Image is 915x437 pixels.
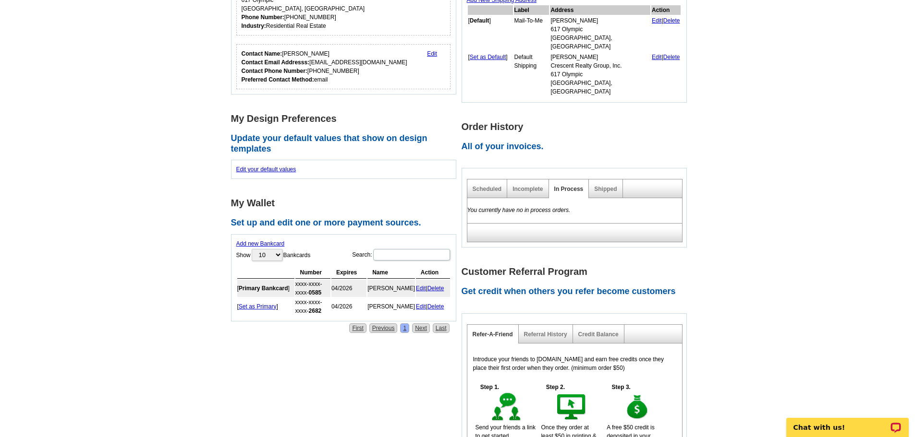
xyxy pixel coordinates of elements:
[242,76,314,83] strong: Preferred Contact Method:
[473,331,513,338] a: Refer-A-Friend
[651,16,681,51] td: |
[239,303,277,310] a: Set as Primary
[352,248,451,261] label: Search:
[470,17,489,24] b: Default
[468,52,513,96] td: [ ]
[236,248,311,262] label: Show Bankcards
[242,14,284,21] strong: Phone Number:
[467,207,571,213] em: You currently have no in process orders.
[433,323,450,333] a: Last
[295,280,330,297] td: xxxx-xxxx-xxxx-
[416,267,450,279] th: Action
[554,186,584,192] a: In Process
[524,331,567,338] a: Referral History
[473,186,502,192] a: Scheduled
[252,249,282,261] select: ShowBankcards
[651,52,681,96] td: |
[514,52,549,96] td: Default Shipping
[514,16,549,51] td: Mail-To-Me
[578,331,619,338] a: Credit Balance
[231,133,462,154] h2: Update your default values that show on design templates
[242,59,310,66] strong: Contact Email Addresss:
[367,267,415,279] th: Name
[462,267,692,277] h1: Customer Referral Program
[236,44,451,89] div: Who should we contact regarding order issues?
[652,17,662,24] a: Edit
[242,50,282,57] strong: Contact Name:
[242,49,407,84] div: [PERSON_NAME] [EMAIL_ADDRESS][DOMAIN_NAME] [PHONE_NUMBER] email
[309,307,322,314] strong: 2682
[295,298,330,315] td: xxxx-xxxx-xxxx-
[663,54,680,60] a: Delete
[462,122,692,132] h1: Order History
[462,142,692,152] h2: All of your invoices.
[651,5,681,15] th: Action
[490,391,523,423] img: step-1.gif
[780,407,915,437] iframe: LiveChat chat widget
[367,280,415,297] td: [PERSON_NAME]
[373,249,450,260] input: Search:
[550,5,650,15] th: Address
[400,323,409,333] a: 1
[550,52,650,96] td: [PERSON_NAME] Crescent Realty Group, Inc. 617 Olympic [GEOGRAPHIC_DATA], [GEOGRAPHIC_DATA]
[236,166,296,173] a: Edit your default values
[416,303,426,310] a: Edit
[412,323,430,333] a: Next
[427,50,437,57] a: Edit
[462,286,692,297] h2: Get credit when others you refer become customers
[555,391,588,423] img: step-2.gif
[514,5,549,15] th: Label
[369,323,398,333] a: Previous
[231,114,462,124] h1: My Design Preferences
[231,218,462,228] h2: Set up and edit one or more payment sources.
[236,240,285,247] a: Add new Bankcard
[367,298,415,315] td: [PERSON_NAME]
[470,54,506,60] a: Set as Default
[621,391,654,423] img: step-3.gif
[295,267,330,279] th: Number
[309,289,322,296] strong: 0585
[473,355,676,372] p: Introduce your friends to [DOMAIN_NAME] and earn free credits once they place their first order w...
[349,323,366,333] a: First
[607,383,635,391] h5: Step 3.
[237,280,294,297] td: [ ]
[331,280,366,297] td: 04/2026
[231,198,462,208] h1: My Wallet
[541,383,570,391] h5: Step 2.
[416,285,426,292] a: Edit
[242,23,266,29] strong: Industry:
[427,285,444,292] a: Delete
[242,68,307,74] strong: Contact Phone Number:
[416,280,450,297] td: |
[652,54,662,60] a: Edit
[416,298,450,315] td: |
[594,186,617,192] a: Shipped
[331,298,366,315] td: 04/2026
[331,267,366,279] th: Expires
[239,285,288,292] b: Primary Bankcard
[237,298,294,315] td: [ ]
[550,16,650,51] td: [PERSON_NAME] 617 Olympic [GEOGRAPHIC_DATA], [GEOGRAPHIC_DATA]
[427,303,444,310] a: Delete
[476,383,504,391] h5: Step 1.
[468,16,513,51] td: [ ]
[663,17,680,24] a: Delete
[512,186,543,192] a: Incomplete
